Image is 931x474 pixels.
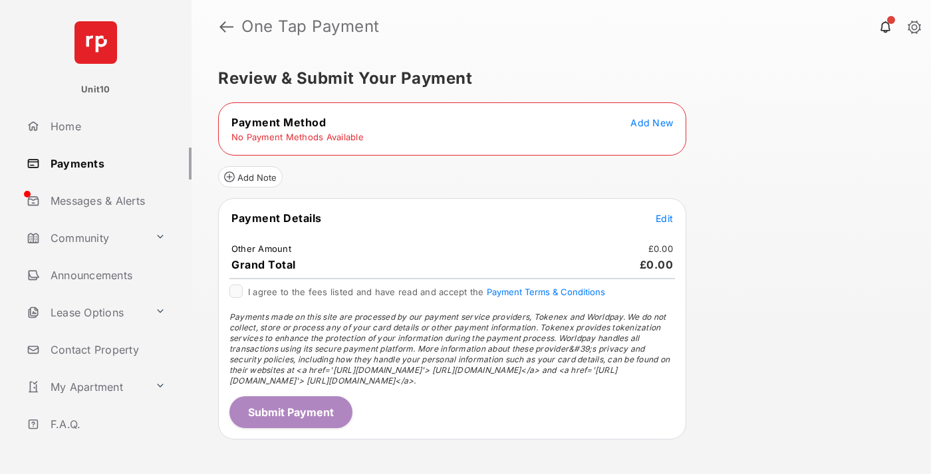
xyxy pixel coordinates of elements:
[656,213,673,224] span: Edit
[231,116,326,129] span: Payment Method
[21,371,150,403] a: My Apartment
[218,166,283,187] button: Add Note
[81,83,110,96] p: Unit10
[640,258,674,271] span: £0.00
[21,148,192,179] a: Payments
[21,222,150,254] a: Community
[656,211,673,225] button: Edit
[648,243,674,255] td: £0.00
[21,185,192,217] a: Messages & Alerts
[231,131,364,143] td: No Payment Methods Available
[231,211,322,225] span: Payment Details
[241,19,380,35] strong: One Tap Payment
[248,287,605,297] span: I agree to the fees listed and have read and accept the
[231,258,296,271] span: Grand Total
[21,110,192,142] a: Home
[218,70,894,86] h5: Review & Submit Your Payment
[229,312,670,386] span: Payments made on this site are processed by our payment service providers, Tokenex and Worldpay. ...
[630,117,673,128] span: Add New
[21,259,192,291] a: Announcements
[229,396,352,428] button: Submit Payment
[630,116,673,129] button: Add New
[74,21,117,64] img: svg+xml;base64,PHN2ZyB4bWxucz0iaHR0cDovL3d3dy53My5vcmcvMjAwMC9zdmciIHdpZHRoPSI2NCIgaGVpZ2h0PSI2NC...
[231,243,292,255] td: Other Amount
[21,296,150,328] a: Lease Options
[21,334,192,366] a: Contact Property
[487,287,605,297] button: I agree to the fees listed and have read and accept the
[21,408,192,440] a: F.A.Q.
